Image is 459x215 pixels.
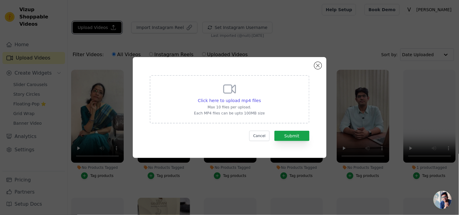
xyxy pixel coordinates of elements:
[194,105,265,110] p: Max 10 files per upload.
[434,191,452,209] a: Open chat
[274,131,310,141] button: Submit
[314,62,322,69] button: Close modal
[194,111,265,116] p: Each MP4 files can be upto 100MB size
[198,98,261,103] span: Click here to upload mp4 files
[249,131,270,141] button: Cancel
